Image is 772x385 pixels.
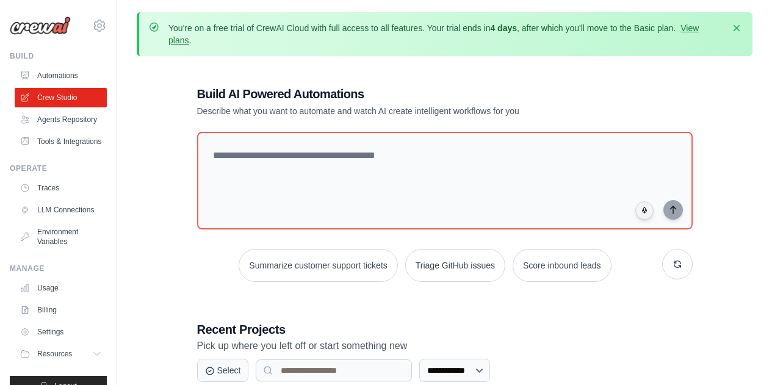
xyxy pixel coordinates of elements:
h3: Recent Projects [197,321,693,338]
button: Select [197,359,249,382]
a: Environment Variables [15,222,107,251]
img: Logo [10,16,71,35]
div: Build [10,51,107,61]
p: Pick up where you left off or start something new [197,338,693,354]
a: Billing [15,300,107,320]
div: Manage [10,264,107,273]
button: Click to speak your automation idea [635,201,654,220]
span: Resources [37,349,72,359]
a: Traces [15,178,107,198]
p: You're on a free trial of CrewAI Cloud with full access to all features. Your trial ends in , aft... [168,22,723,46]
a: Settings [15,322,107,342]
a: Usage [15,278,107,298]
strong: 4 days [490,23,517,33]
button: Triage GitHub issues [405,249,505,282]
p: Describe what you want to automate and watch AI create intelligent workflows for you [197,105,607,117]
button: Get new suggestions [662,249,693,279]
button: Resources [15,344,107,364]
a: Crew Studio [15,88,107,107]
a: LLM Connections [15,200,107,220]
h1: Build AI Powered Automations [197,85,607,103]
a: Agents Repository [15,110,107,129]
a: Automations [15,66,107,85]
div: Operate [10,164,107,173]
button: Summarize customer support tickets [239,249,397,282]
a: Tools & Integrations [15,132,107,151]
button: Score inbound leads [513,249,611,282]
